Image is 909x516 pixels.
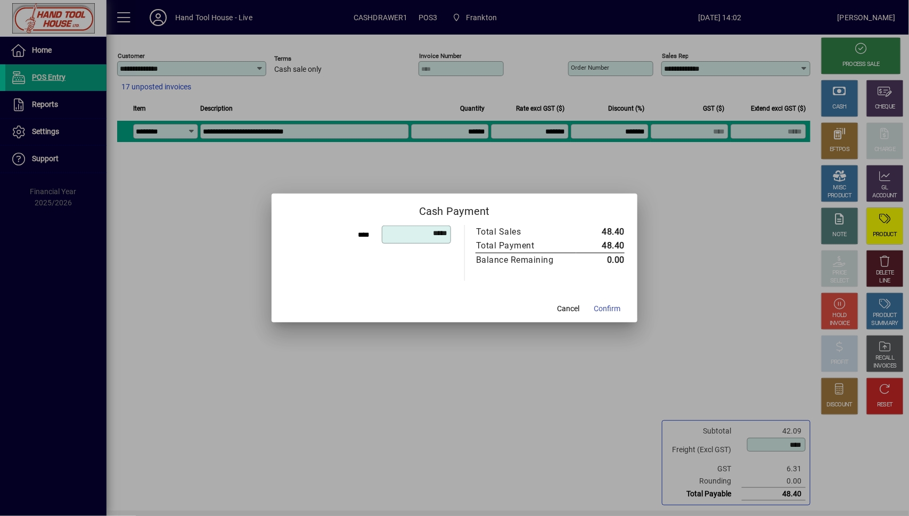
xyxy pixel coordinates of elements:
[476,239,576,253] td: Total Payment
[594,303,620,314] span: Confirm
[476,254,566,267] div: Balance Remaining
[576,225,625,239] td: 48.40
[589,299,625,318] button: Confirm
[551,299,585,318] button: Cancel
[272,194,637,224] h2: Cash Payment
[476,225,576,239] td: Total Sales
[557,303,579,314] span: Cancel
[576,239,625,253] td: 48.40
[576,253,625,268] td: 0.00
